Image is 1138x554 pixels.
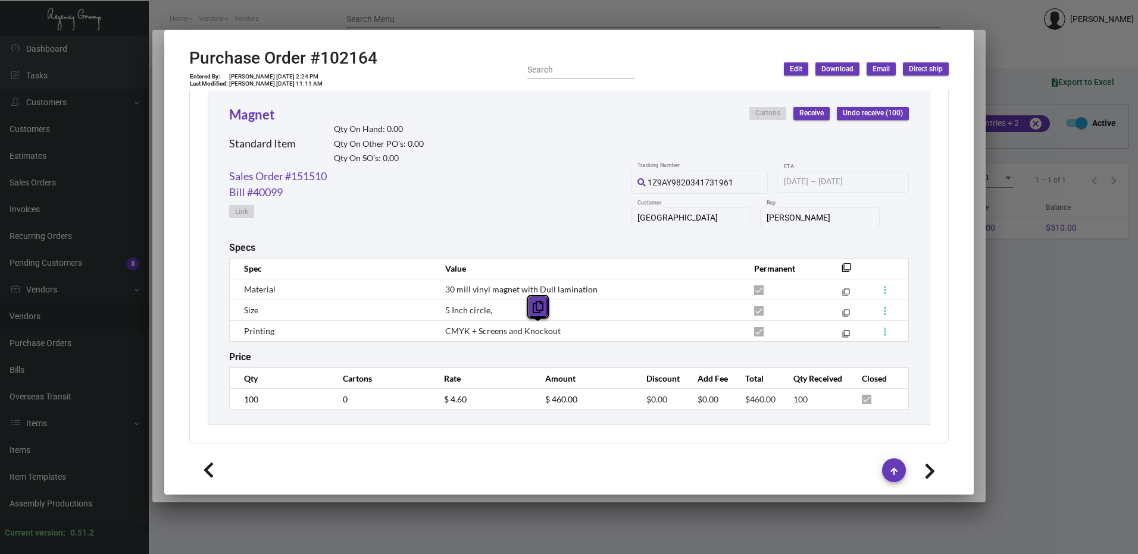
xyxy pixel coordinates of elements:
span: Material [244,284,276,294]
span: Undo receive (100) [843,108,903,118]
th: Discount [634,368,686,389]
h2: Qty On Hand: 0.00 [334,124,424,134]
button: Undo receive (100) [837,107,909,120]
span: Printing [244,326,274,336]
button: Cartons [749,107,786,120]
span: – [811,177,816,187]
span: Link [235,207,248,217]
span: 1Z9AY9820341731961 [648,178,733,187]
td: [PERSON_NAME] [DATE] 2:24 PM [229,73,323,80]
span: Size [244,305,258,315]
h2: Purchase Order #102164 [189,48,377,68]
mat-icon: filter_none [842,311,850,319]
h2: Qty On SO’s: 0.00 [334,153,424,163]
button: Direct ship [903,62,949,75]
input: Start date [784,177,808,187]
th: Permanent [742,258,824,279]
th: Total [733,368,781,389]
button: Download [815,62,859,75]
th: Spec [230,258,433,279]
mat-icon: filter_none [842,291,850,298]
button: Email [867,62,896,75]
h2: Price [229,351,251,363]
button: Edit [784,62,808,75]
i: Copy [533,301,543,313]
th: Value [433,258,742,279]
h2: Standard Item [229,137,296,150]
span: Email [873,64,890,74]
a: Sales Order #151510 [229,168,327,184]
div: Current version: [5,527,65,539]
td: [PERSON_NAME] [DATE] 11:11 AM [229,80,323,87]
span: $460.00 [745,394,776,404]
a: Magnet [229,106,275,122]
td: Entered By: [189,73,229,80]
th: Qty Received [781,368,851,389]
th: Qty [230,368,331,389]
span: Edit [790,64,802,74]
span: $0.00 [646,394,667,404]
span: 30 mill vinyl magnet with Dull lamination [445,284,598,294]
th: Cartons [331,368,432,389]
div: 0.51.2 [70,527,94,539]
th: Closed [850,368,908,389]
th: Amount [533,368,634,389]
span: 5 Inch circle, [445,305,492,315]
span: Direct ship [909,64,943,74]
button: Receive [793,107,830,120]
span: Receive [799,108,824,118]
span: Cartons [755,108,780,118]
mat-icon: filter_none [842,332,850,340]
span: 100 [793,394,808,404]
h2: Qty On Other PO’s: 0.00 [334,139,424,149]
input: End date [818,177,876,187]
h2: Specs [229,242,255,253]
span: CMYK + Screens and Knockout [445,326,561,336]
button: Link [229,205,254,218]
td: Last Modified: [189,80,229,87]
span: Download [821,64,853,74]
th: Rate [432,368,533,389]
span: $0.00 [698,394,718,404]
a: Bill #40099 [229,184,283,200]
th: Add Fee [686,368,733,389]
mat-icon: filter_none [842,266,851,276]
